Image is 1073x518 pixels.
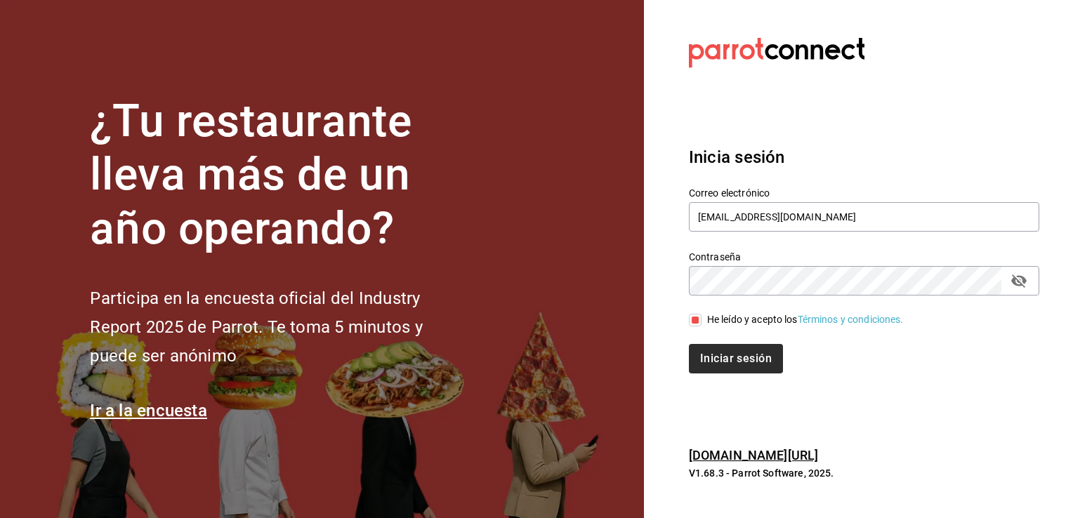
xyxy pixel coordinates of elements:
[689,448,818,463] a: [DOMAIN_NAME][URL]
[689,251,1039,261] label: Contraseña
[798,314,904,325] a: Términos y condiciones.
[90,95,469,256] h1: ¿Tu restaurante lleva más de un año operando?
[90,284,469,370] h2: Participa en la encuesta oficial del Industry Report 2025 de Parrot. Te toma 5 minutos y puede se...
[1007,269,1031,293] button: passwordField
[689,202,1039,232] input: Ingresa tu correo electrónico
[689,344,783,373] button: Iniciar sesión
[90,401,207,420] a: Ir a la encuesta
[689,187,1039,197] label: Correo electrónico
[689,145,1039,170] h3: Inicia sesión
[707,312,904,327] div: He leído y acepto los
[689,466,1039,480] p: V1.68.3 - Parrot Software, 2025.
